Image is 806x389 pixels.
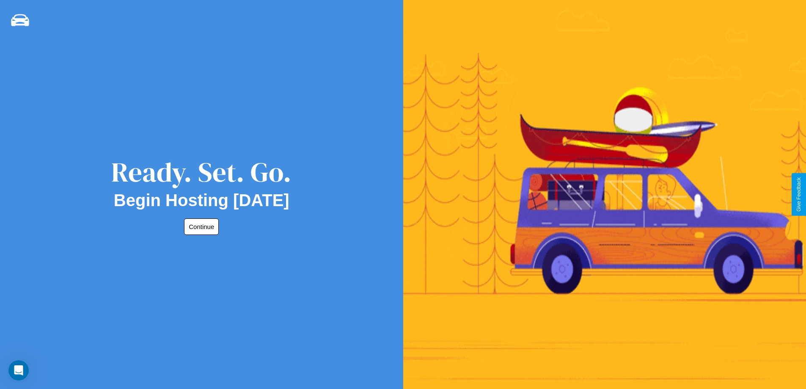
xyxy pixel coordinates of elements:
div: Ready. Set. Go. [111,153,292,191]
div: Give Feedback [796,177,802,212]
button: Continue [184,218,219,235]
iframe: Intercom live chat [8,360,29,381]
h2: Begin Hosting [DATE] [114,191,289,210]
